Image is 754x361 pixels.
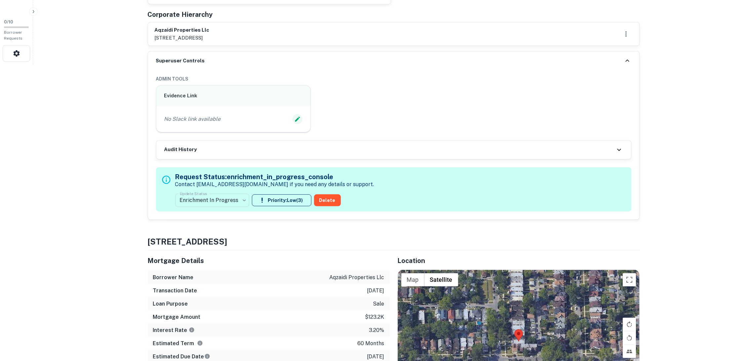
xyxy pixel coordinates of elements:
h5: Request Status: enrichment_in_progress_console [175,172,374,182]
iframe: Chat Widget [721,308,754,340]
h6: Evidence Link [164,92,303,100]
div: Enrichment In Progress [175,191,249,210]
h5: Location [398,256,640,266]
h6: Superuser Controls [156,57,205,65]
button: Show street map [401,273,424,286]
p: [DATE] [367,353,384,361]
button: Delete [314,194,341,206]
h5: Mortgage Details [148,256,390,266]
h6: Estimated Due Date [153,353,210,361]
p: 60 months [358,340,384,347]
h6: Loan Purpose [153,300,188,308]
h6: ADMIN TOOLS [156,75,631,82]
span: 0 / 10 [4,19,13,24]
button: Rotate map clockwise [623,318,636,331]
button: Edit Slack Link [293,114,302,124]
label: Update Status [180,191,207,196]
p: aqzaidi properties llc [330,274,384,281]
h6: aqzaidi properties llc [155,26,210,34]
h6: Borrower Name [153,274,194,281]
button: Tilt map [623,345,636,358]
h6: Interest Rate [153,326,195,334]
span: Borrower Requests [4,30,22,41]
svg: Estimate is based on a standard schedule for this type of loan. [204,353,210,359]
h6: Estimated Term [153,340,203,347]
button: Toggle fullscreen view [623,273,636,286]
p: Contact [EMAIL_ADDRESS][DOMAIN_NAME] if you need any details or support. [175,180,374,188]
h6: Transaction Date [153,287,197,295]
p: $123.2k [365,313,384,321]
button: Show satellite imagery [424,273,458,286]
h5: Corporate Hierarchy [148,10,213,19]
p: [STREET_ADDRESS] [155,34,210,42]
p: 3.20% [369,326,384,334]
h6: Mortgage Amount [153,313,201,321]
button: Priority:Low(3) [252,194,311,206]
svg: Term is based on a standard schedule for this type of loan. [197,340,203,346]
button: Rotate map counterclockwise [623,331,636,345]
h6: Audit History [164,146,197,153]
p: [DATE] [367,287,384,295]
svg: The interest rates displayed on the website are for informational purposes only and may be report... [189,327,195,333]
p: No Slack link available [164,115,221,123]
p: sale [373,300,384,308]
h4: [STREET_ADDRESS] [148,236,640,247]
